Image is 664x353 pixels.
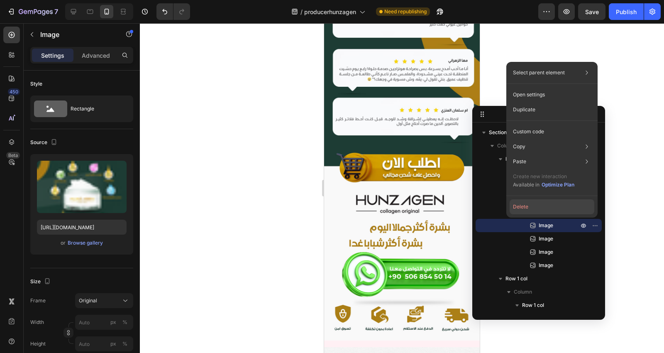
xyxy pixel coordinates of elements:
label: Frame [30,297,46,304]
span: Image [539,248,553,256]
div: % [122,340,127,348]
span: Row 1 col [522,301,544,309]
div: Source [30,137,59,148]
button: % [108,317,118,327]
span: Save [585,8,599,15]
span: Available in [513,181,539,188]
span: producerhunzagen [304,7,356,16]
div: Undo/Redo [156,3,190,20]
p: Settings [41,51,64,60]
button: 7 [3,3,62,20]
input: https://example.com/image.jpg [37,220,127,235]
iframe: Design area [324,23,480,353]
span: Row 1 col [505,275,527,283]
button: Publish [609,3,644,20]
button: Delete [510,199,594,214]
div: Optimize Plan [542,181,574,189]
div: Size [30,276,52,287]
p: Select parent element [513,69,565,76]
span: or [61,238,66,248]
input: px% [75,336,133,351]
div: px [110,340,116,348]
label: Height [30,340,46,348]
span: Image [539,221,553,230]
input: px% [75,315,133,330]
span: / [300,7,303,16]
span: Image [539,261,553,270]
button: Optimize Plan [541,181,575,189]
span: Column [514,288,532,296]
div: Browse gallery [68,239,103,247]
p: Image [40,29,111,39]
p: Open settings [513,91,545,98]
span: Column [497,142,515,150]
button: px [120,317,130,327]
p: Paste [513,158,526,165]
div: Rectangle [71,99,121,118]
img: preview-image [37,161,127,213]
p: Copy [513,143,525,150]
button: px [120,339,130,349]
button: % [108,339,118,349]
div: 450 [8,88,20,95]
button: Browse gallery [67,239,103,247]
div: Style [30,80,42,88]
span: Image [539,235,553,243]
p: 7 [54,7,58,17]
span: Section 1 [489,128,510,137]
label: Width [30,319,44,326]
button: Original [75,293,133,308]
div: Publish [616,7,637,16]
p: Create new interaction [513,172,575,181]
div: % [122,319,127,326]
div: px [110,319,116,326]
div: Beta [6,152,20,159]
span: Need republishing [384,8,427,15]
span: Original [79,297,97,304]
p: Custom code [513,128,544,135]
button: Save [578,3,605,20]
p: Duplicate [513,106,535,113]
p: Advanced [82,51,110,60]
